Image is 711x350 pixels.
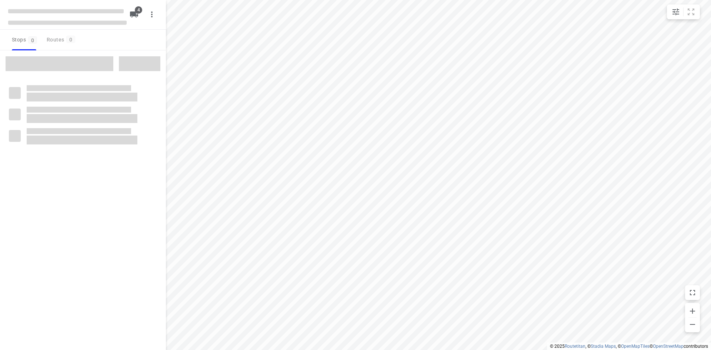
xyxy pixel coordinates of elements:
[621,344,650,349] a: OpenMapTiles
[653,344,684,349] a: OpenStreetMap
[668,4,683,19] button: Map settings
[591,344,616,349] a: Stadia Maps
[550,344,708,349] li: © 2025 , © , © © contributors
[667,4,700,19] div: small contained button group
[565,344,585,349] a: Routetitan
